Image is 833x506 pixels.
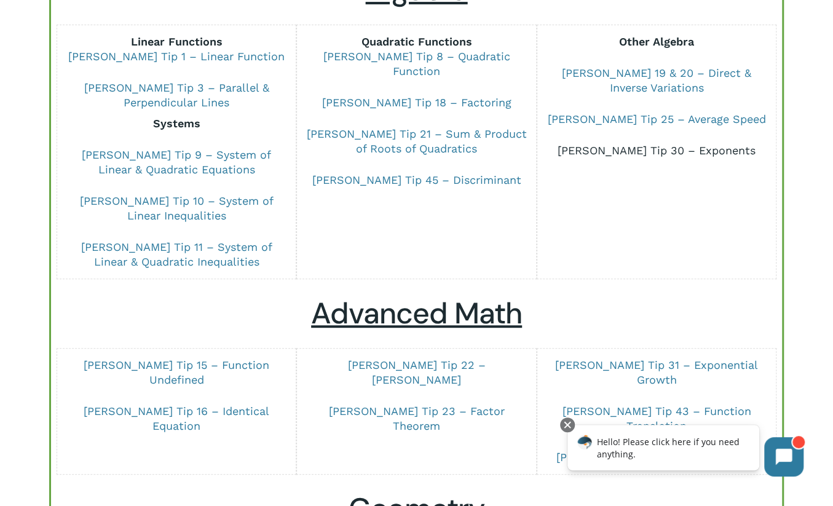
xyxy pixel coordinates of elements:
strong: Linear Functions [131,35,223,48]
a: [PERSON_NAME] 19 & 20 – Direct & Inverse Variations [562,66,751,94]
a: [PERSON_NAME] Tip 18 – Factoring [322,96,511,109]
a: [PERSON_NAME] Tip 23 – Factor Theorem [329,405,505,432]
u: Advanced Math [311,294,522,333]
a: [PERSON_NAME] Tip 22 – [PERSON_NAME] [348,358,486,386]
a: [PERSON_NAME] Tip 9 – System of Linear & Quadratic Equations [82,148,271,176]
a: [PERSON_NAME] Tip 45 – Discriminant [312,173,521,186]
a: [PERSON_NAME] Tip 30 – Exponents [558,144,756,157]
a: [PERSON_NAME] Tip 1 – Linear Function [68,50,285,63]
a: [PERSON_NAME] Tip 43 – Function Translation [563,405,751,432]
b: Other Algebra [619,35,694,48]
a: [PERSON_NAME] Tip 15 – Function Undefined [84,358,269,386]
a: [PERSON_NAME] Tip 10 – System of Linear Inequalities [80,194,274,222]
a: [PERSON_NAME] Tip 3 – Parallel & Perpendicular Lines [84,81,269,109]
strong: Quadratic Functions [361,35,472,48]
a: [PERSON_NAME] Tip 25 – Average Speed [548,113,766,125]
a: [PERSON_NAME] Tip 8 – Quadratic Function [323,50,510,77]
a: [PERSON_NAME] Tip 21 – Sum & Product of Roots of Quadratics [307,127,527,155]
b: Systems [153,117,200,130]
a: [PERSON_NAME] Tip 16 – Identical Equation [84,405,269,432]
a: [PERSON_NAME] Tip 11 – System of Linear & Quadratic Inequalities [81,240,272,268]
iframe: Chatbot [555,415,816,489]
a: [PERSON_NAME] Tip 31 – Exponential Growth [555,358,758,386]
